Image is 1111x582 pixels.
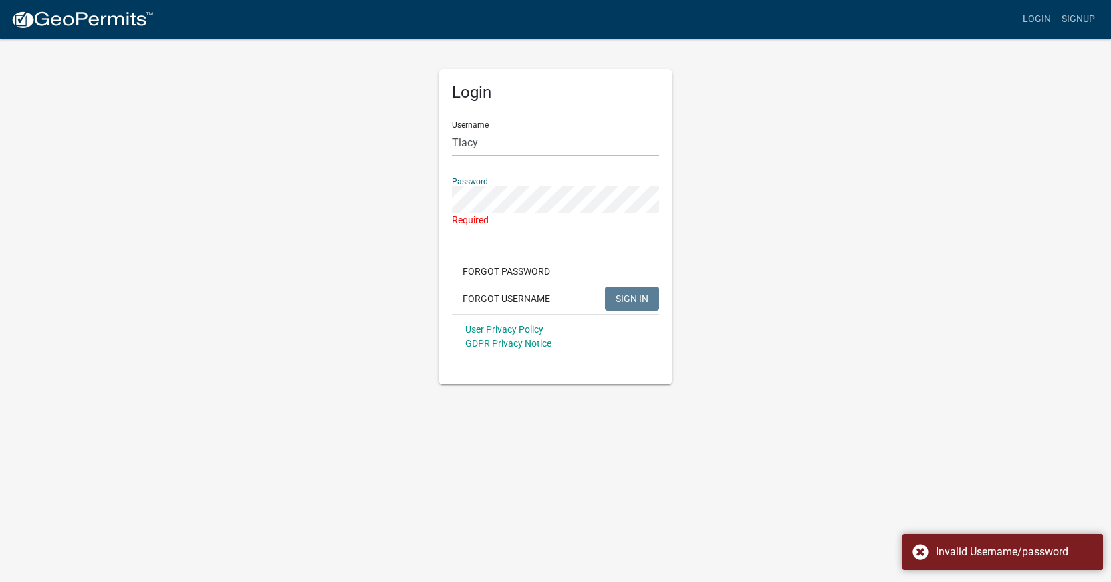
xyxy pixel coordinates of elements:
[936,544,1093,560] div: Invalid Username/password
[1017,7,1056,32] a: Login
[452,259,561,283] button: Forgot Password
[452,287,561,311] button: Forgot Username
[605,287,659,311] button: SIGN IN
[616,293,648,303] span: SIGN IN
[465,338,551,349] a: GDPR Privacy Notice
[452,83,659,102] h5: Login
[1056,7,1100,32] a: Signup
[452,213,659,227] div: Required
[465,324,543,335] a: User Privacy Policy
